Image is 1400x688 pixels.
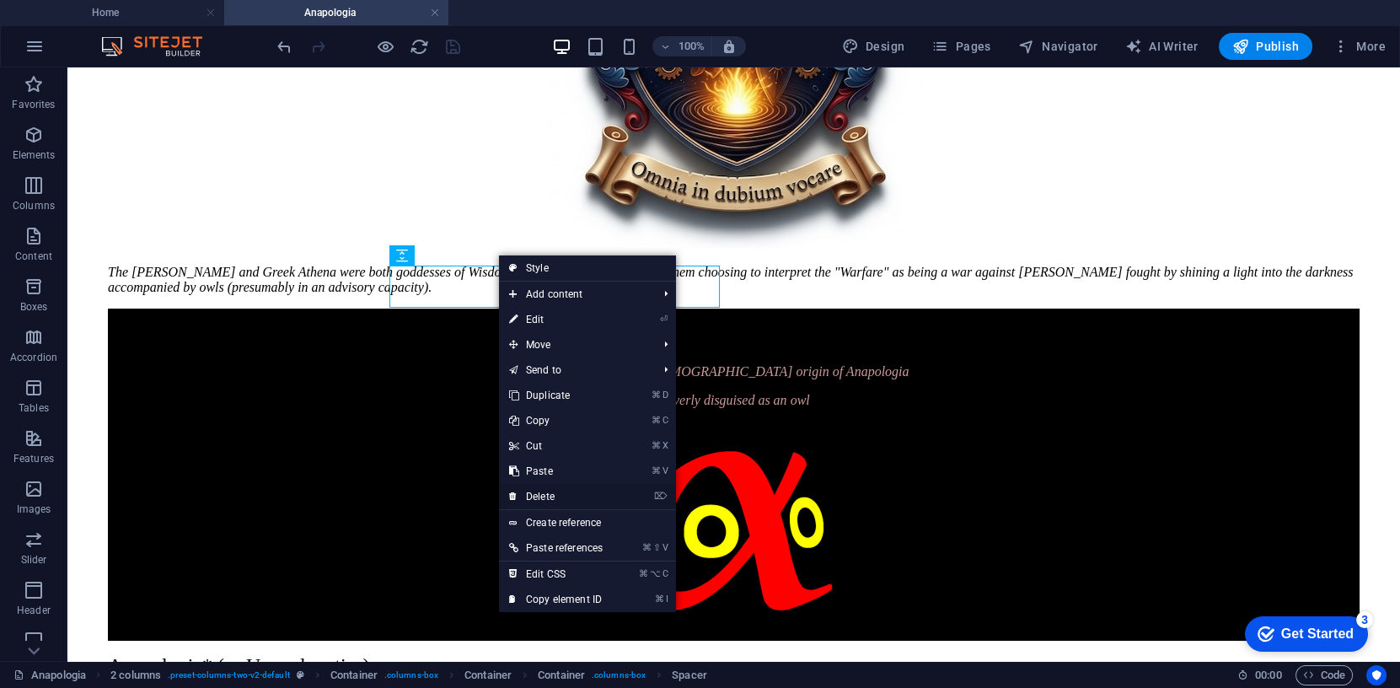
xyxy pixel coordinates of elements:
a: ⌘⇧VPaste references [499,535,613,561]
h6: Session time [1237,665,1282,685]
i: ⌘ [655,594,664,605]
i: ⌘ [652,390,661,400]
p: Tables [19,401,49,415]
span: Publish [1232,38,1299,55]
a: Click to cancel selection. Double-click to open Pages [13,665,86,685]
i: V [662,465,668,476]
p: Boxes [20,300,48,314]
span: Click to select. Double-click to edit [672,665,707,685]
i: Undo: Add element (Ctrl+Z) [275,37,294,56]
div: Get Started 3 items remaining, 40% complete [13,8,137,44]
button: undo [274,36,294,56]
button: reload [409,36,429,56]
h6: 100% [678,36,705,56]
span: . preset-columns-two-v2-default [168,665,290,685]
i: ⌘ [652,465,661,476]
p: Columns [13,199,55,212]
i: C [662,568,668,579]
a: ⌘CCopy [499,408,613,433]
span: 00 00 [1255,665,1281,685]
a: Create reference [499,510,676,535]
div: 3 [125,3,142,20]
span: AI Writer [1125,38,1199,55]
p: Header [17,604,51,617]
a: ⌦Delete [499,484,613,509]
button: Usercentrics [1366,665,1387,685]
span: : [1267,669,1269,681]
span: Add content [499,282,651,307]
i: ⇧ [653,542,661,553]
i: ⌦ [654,491,668,502]
i: ⌘ [652,440,661,451]
i: C [662,415,668,426]
span: Pages [931,38,990,55]
a: ⌘VPaste [499,459,613,484]
h4: Anapologia [224,3,448,22]
i: V [662,542,668,553]
p: Elements [13,148,56,162]
i: ⌘ [639,568,648,579]
span: Click to select. Double-click to edit [330,665,378,685]
span: . columns-box [384,665,438,685]
p: Content [15,250,52,263]
button: Code [1295,665,1353,685]
i: Reload page [410,37,429,56]
span: Design [842,38,905,55]
i: ⌘ [652,415,661,426]
p: Favorites [12,98,55,111]
span: More [1333,38,1386,55]
p: Images [17,503,51,516]
a: Style [499,255,676,281]
i: On resize automatically adjust zoom level to fit chosen device. [721,39,737,54]
button: Navigator [1011,33,1105,60]
i: I [666,594,668,605]
button: Publish [1219,33,1312,60]
i: ⏎ [660,314,668,325]
i: X [662,440,668,451]
a: ⌘ICopy element ID [499,587,613,612]
span: Move [499,332,651,357]
span: Click to select. Double-click to edit [110,665,161,685]
div: Design (Ctrl+Alt+Y) [835,33,912,60]
span: Click to select. Double-click to edit [464,665,512,685]
button: Design [835,33,912,60]
i: ⌥ [650,568,661,579]
p: Features [13,452,54,465]
button: 100% [652,36,712,56]
button: Click here to leave preview mode and continue editing [375,36,395,56]
span: Click to select. Double-click to edit [538,665,585,685]
button: Pages [925,33,997,60]
a: ⌘⌥CEdit CSS [499,562,613,587]
i: D [662,390,668,400]
img: Editor Logo [97,36,223,56]
div: Get Started [50,19,122,34]
nav: breadcrumb [110,665,707,685]
button: More [1326,33,1392,60]
button: AI Writer [1118,33,1205,60]
a: ⌘XCut [499,433,613,459]
span: Navigator [1018,38,1098,55]
span: . columns-box [592,665,646,685]
i: This element is a customizable preset [297,670,304,680]
p: Slider [21,553,47,567]
a: Send to [499,357,651,383]
i: ⌘ [642,542,652,553]
p: Accordion [10,351,57,364]
span: Code [1303,665,1345,685]
a: ⌘DDuplicate [499,383,613,408]
a: ⏎Edit [499,307,613,332]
